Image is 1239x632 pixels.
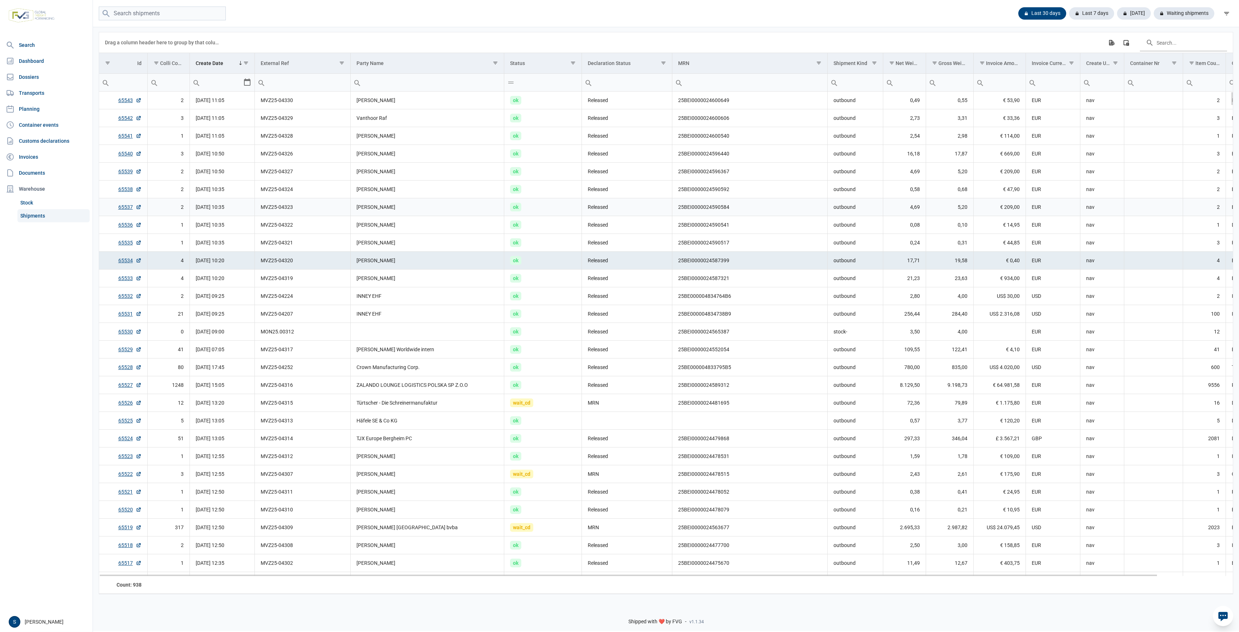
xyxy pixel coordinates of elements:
td: EUR [1026,198,1080,216]
a: 65528 [118,364,142,371]
td: 3 [147,145,190,163]
td: 0,10 [926,216,973,234]
td: 2 [147,287,190,305]
td: Filter cell [1080,74,1124,92]
input: Search shipments [99,7,226,21]
td: 2 [1183,198,1226,216]
td: 835,00 [926,358,973,376]
td: Released [582,305,672,323]
td: 4 [147,252,190,270]
td: 780,00 [883,358,926,376]
span: Show filter options for column 'Declaration Status' [661,60,666,66]
a: Documents [3,166,90,180]
td: USD [1026,305,1080,323]
span: Show filter options for column 'MRN' [816,60,822,66]
td: 8.129,50 [883,376,926,394]
td: Released [582,109,672,127]
td: Column External Ref [255,53,351,74]
input: Filter cell [99,74,147,91]
td: Filter cell [974,74,1026,92]
td: 41 [1183,341,1226,358]
input: Filter cell [190,74,243,91]
a: Planning [3,102,90,116]
a: 65530 [118,328,142,335]
td: nav [1080,181,1124,198]
td: EUR [1026,270,1080,287]
a: Transports [3,86,90,100]
span: Show filter options for column 'Party Name' [493,60,498,66]
td: Filter cell [190,74,255,92]
td: nav [1080,287,1124,305]
td: outbound [828,181,883,198]
a: 65538 [118,186,142,193]
td: 25BEI0000024600540 [672,127,828,145]
td: outbound [828,109,883,127]
td: nav [1080,92,1124,109]
td: 2 [1183,287,1226,305]
td: 25BEI0000024587321 [672,270,828,287]
td: outbound [828,145,883,163]
td: 2 [147,163,190,181]
a: Dossiers [3,70,90,84]
span: Show filter options for column 'Id' [105,60,110,66]
td: nav [1080,127,1124,145]
div: Search box [504,74,517,91]
a: Invoices [3,150,90,164]
td: 3 [1183,145,1226,163]
td: Column Invoice Amount [974,53,1026,74]
td: 21 [147,305,190,323]
td: Filter cell [255,74,351,92]
input: Filter cell [672,74,827,91]
td: 4 [1183,252,1226,270]
td: Filter cell [147,74,190,92]
td: outbound [828,270,883,287]
div: Export all data to Excel [1105,36,1118,49]
td: Column Create Date [190,53,255,74]
td: Column Declaration Status [582,53,672,74]
td: Filter cell [672,74,828,92]
td: 17,87 [926,145,973,163]
td: EUR [1026,216,1080,234]
td: Released [582,376,672,394]
td: Filter cell [1026,74,1080,92]
div: Search box [582,74,595,91]
a: 65543 [118,97,142,104]
td: 5,20 [926,163,973,181]
input: Filter cell [255,74,350,91]
td: 25BEI0000024565387 [672,323,828,341]
td: nav [1080,252,1124,270]
div: Search box [1080,74,1093,91]
td: Column Net Weight [883,53,926,74]
a: Stock [17,196,90,209]
td: 25BEI0000024589312 [672,376,828,394]
td: 3 [1183,234,1226,252]
td: Released [582,127,672,145]
td: 0,55 [926,92,973,109]
td: MVZ25-04322 [255,216,351,234]
div: Search box [1124,74,1137,91]
td: outbound [828,358,883,376]
td: 25BE000004834764B6 [672,287,828,305]
td: [PERSON_NAME] [351,234,504,252]
td: [PERSON_NAME] Worldwide intern [351,341,504,358]
a: 65536 [118,221,142,228]
input: Filter cell [1124,74,1183,91]
span: Show filter options for column 'Invoice Amount' [979,60,985,66]
td: Column Id [99,53,147,74]
input: Filter cell [351,74,504,91]
td: [PERSON_NAME] [351,92,504,109]
span: Show filter options for column 'Container Nr' [1171,60,1177,66]
td: outbound [828,92,883,109]
td: [PERSON_NAME] [351,252,504,270]
td: 2 [147,198,190,216]
div: Drag a column header here to group by that column [105,37,221,48]
div: Search box [828,74,841,91]
td: Released [582,287,672,305]
td: 3,31 [926,109,973,127]
input: Filter cell [148,74,190,91]
input: Filter cell [1080,74,1124,91]
td: outbound [828,198,883,216]
div: Search box [99,74,112,91]
td: 19,58 [926,252,973,270]
td: MVZ25-04321 [255,234,351,252]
